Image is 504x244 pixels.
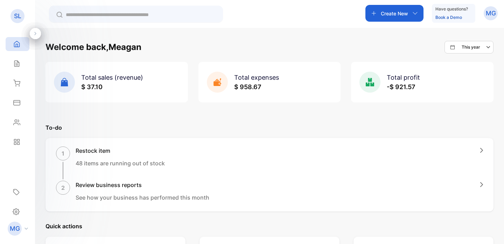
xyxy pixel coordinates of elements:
p: MG [10,224,20,233]
p: MG [486,9,496,18]
button: This year [444,41,493,53]
p: See how your business has performed this month [76,193,209,202]
span: Total profit [387,74,420,81]
p: 2 [61,184,65,192]
button: MG [484,5,498,22]
a: Book a Demo [435,15,462,20]
p: SL [14,12,21,21]
span: Total sales (revenue) [81,74,143,81]
span: $ 37.10 [81,83,103,91]
p: To-do [45,123,493,132]
iframe: LiveChat chat widget [475,215,504,244]
p: Create New [381,10,408,17]
h1: Welcome back, Meagan [45,41,141,53]
h1: Review business reports [76,181,209,189]
h1: Restock item [76,146,165,155]
span: -$ 921.57 [387,83,415,91]
p: 48 items are running out of stock [76,159,165,167]
p: This year [462,44,480,50]
span: $ 958.67 [234,83,261,91]
p: Have questions? [435,6,468,13]
p: Quick actions [45,222,493,230]
span: Total expenses [234,74,279,81]
button: Create New [365,5,423,22]
p: 1 [62,149,64,158]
